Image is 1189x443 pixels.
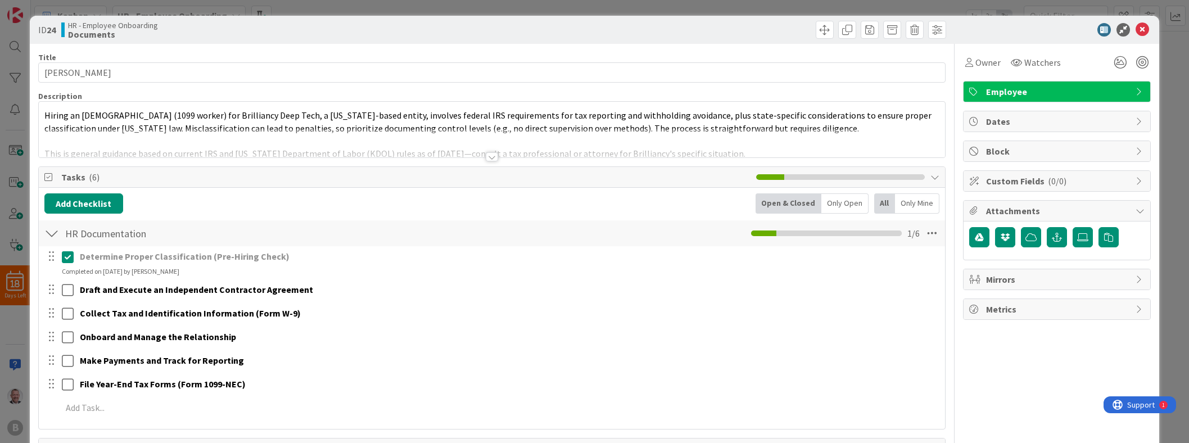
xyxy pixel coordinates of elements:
span: Mirrors [986,273,1130,286]
strong: Collect Tax and Identification Information (Form W-9) [80,308,301,319]
span: Block [986,144,1130,158]
div: Open & Closed [756,193,821,214]
div: All [874,193,895,214]
strong: File Year-End Tax Forms (Form 1099-NEC) [80,378,246,390]
span: Description [38,91,82,101]
strong: Onboard and Manage the Relationship [80,331,236,342]
strong: Make Payments and Track for Reporting [80,355,244,366]
span: ( 6 ) [89,171,100,183]
strong: Draft and Execute an Independent Contractor Agreement [80,284,313,295]
span: Custom Fields [986,174,1130,188]
div: 1 [58,4,61,13]
span: Tasks [61,170,751,184]
div: Only Mine [895,193,939,214]
span: 1 / 6 [907,227,920,240]
span: ( 0/0 ) [1048,175,1066,187]
span: Owner [975,56,1001,69]
span: Watchers [1024,56,1061,69]
span: Employee [986,85,1130,98]
span: ID [38,23,56,37]
span: Dates [986,115,1130,128]
b: 24 [47,24,56,35]
div: Completed on [DATE] by [PERSON_NAME] [62,266,179,277]
span: Attachments [986,204,1130,218]
span: Hiring an [DEMOGRAPHIC_DATA] (1099 worker) for Brilliancy Deep Tech, a [US_STATE]-based entity, i... [44,110,933,134]
strong: Determine Proper Classification (Pre-Hiring Check) [80,251,290,262]
label: Title [38,52,56,62]
b: Documents [68,30,158,39]
span: HR - Employee Onboarding [68,21,158,30]
span: Support [24,2,51,15]
div: Only Open [821,193,869,214]
button: Add Checklist [44,193,123,214]
input: Add Checklist... [61,223,314,243]
input: type card name here... [38,62,946,83]
span: Metrics [986,302,1130,316]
